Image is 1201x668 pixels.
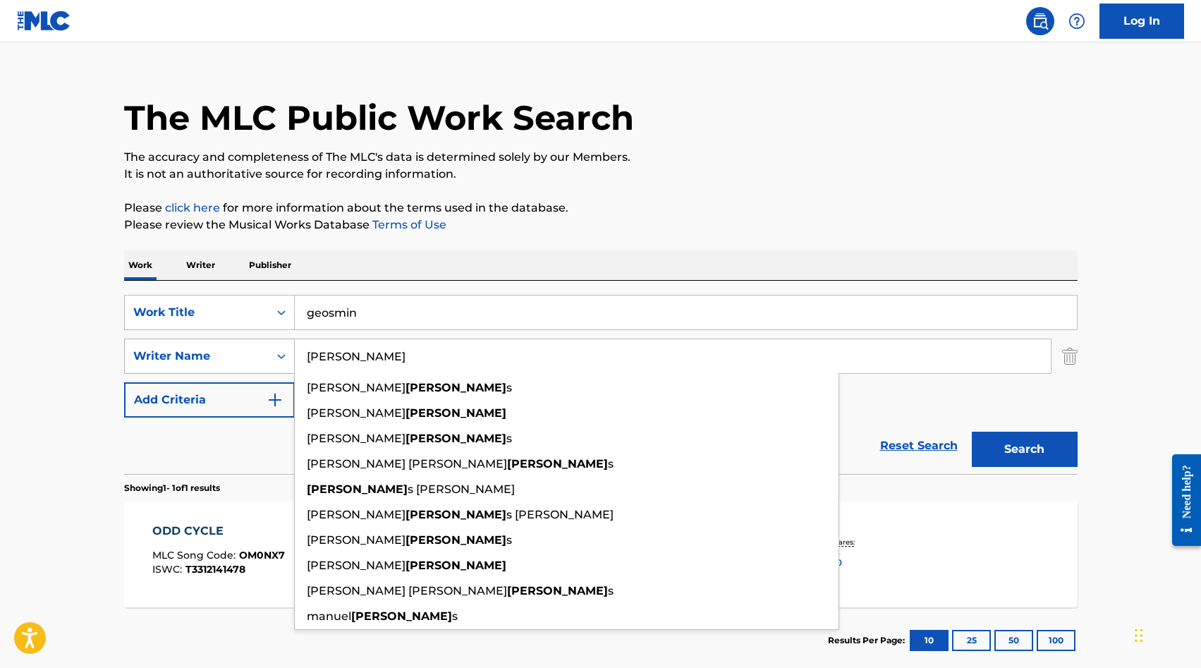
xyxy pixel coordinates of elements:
[165,201,220,214] a: click here
[245,250,295,280] p: Publisher
[124,200,1078,217] p: Please for more information about the terms used in the database.
[406,381,506,394] strong: [PERSON_NAME]
[972,432,1078,467] button: Search
[307,609,351,623] span: manuel
[124,149,1078,166] p: The accuracy and completeness of The MLC's data is determined solely by our Members.
[133,348,260,365] div: Writer Name
[1068,13,1085,30] img: help
[1063,7,1091,35] div: Help
[307,381,406,394] span: [PERSON_NAME]
[994,630,1033,651] button: 50
[307,508,406,521] span: [PERSON_NAME]
[1037,630,1075,651] button: 100
[307,584,507,597] span: [PERSON_NAME] [PERSON_NAME]
[307,432,406,445] span: [PERSON_NAME]
[406,432,506,445] strong: [PERSON_NAME]
[124,482,220,494] p: Showing 1 - 1 of 1 results
[1162,443,1201,557] iframe: Resource Center
[452,609,458,623] span: s
[406,508,506,521] strong: [PERSON_NAME]
[507,457,608,470] strong: [PERSON_NAME]
[1130,600,1201,668] iframe: Chat Widget
[1062,339,1078,374] img: Delete Criterion
[307,457,507,470] span: [PERSON_NAME] [PERSON_NAME]
[1135,614,1143,657] div: Drag
[307,406,406,420] span: [PERSON_NAME]
[1032,13,1049,30] img: search
[873,430,965,461] a: Reset Search
[506,381,512,394] span: s
[608,457,614,470] span: s
[267,391,284,408] img: 9d2ae6d4665cec9f34b9.svg
[507,584,608,597] strong: [PERSON_NAME]
[828,634,908,647] p: Results Per Page:
[185,563,245,576] span: T3312141478
[506,533,512,547] span: s
[307,559,406,572] span: [PERSON_NAME]
[408,482,515,496] span: s [PERSON_NAME]
[406,559,506,572] strong: [PERSON_NAME]
[124,250,157,280] p: Work
[152,549,239,561] span: MLC Song Code :
[239,549,285,561] span: OM0NX7
[406,533,506,547] strong: [PERSON_NAME]
[406,406,506,420] strong: [PERSON_NAME]
[1026,7,1054,35] a: Public Search
[506,508,614,521] span: s [PERSON_NAME]
[133,304,260,321] div: Work Title
[370,218,446,231] a: Terms of Use
[351,609,452,623] strong: [PERSON_NAME]
[124,97,634,139] h1: The MLC Public Work Search
[152,523,285,540] div: ODD CYCLE
[152,563,185,576] span: ISWC :
[307,533,406,547] span: [PERSON_NAME]
[952,630,991,651] button: 25
[182,250,219,280] p: Writer
[124,295,1078,474] form: Search Form
[910,630,949,651] button: 10
[307,482,408,496] strong: [PERSON_NAME]
[124,217,1078,233] p: Please review the Musical Works Database
[506,432,512,445] span: s
[124,502,1078,607] a: ODD CYCLEMLC Song Code:OM0NX7ISWC:T3312141478 OverclaimWriters (1)[PERSON_NAME]Recording Artists ...
[608,584,614,597] span: s
[1099,4,1184,39] a: Log In
[124,166,1078,183] p: It is not an authoritative source for recording information.
[124,382,295,418] button: Add Criteria
[17,11,71,31] img: MLC Logo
